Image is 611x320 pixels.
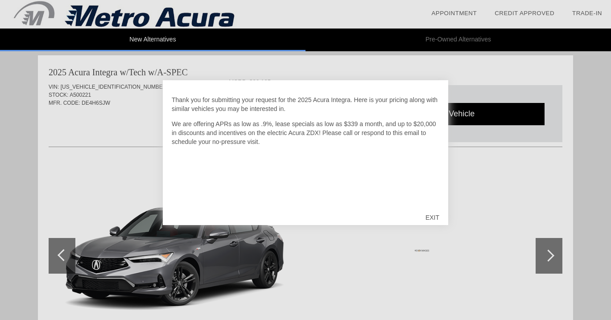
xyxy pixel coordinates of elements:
p: Thank you for submitting your request for the 2025 Acura Integra. Here is your pricing along with... [172,95,439,113]
a: Trade-In [572,10,602,16]
p: We are offering APRs as low as .9%, lease specials as low as $339 a month, and up to $20,000 in d... [172,119,439,146]
a: Appointment [431,10,477,16]
a: Credit Approved [495,10,554,16]
div: EXIT [417,204,448,231]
